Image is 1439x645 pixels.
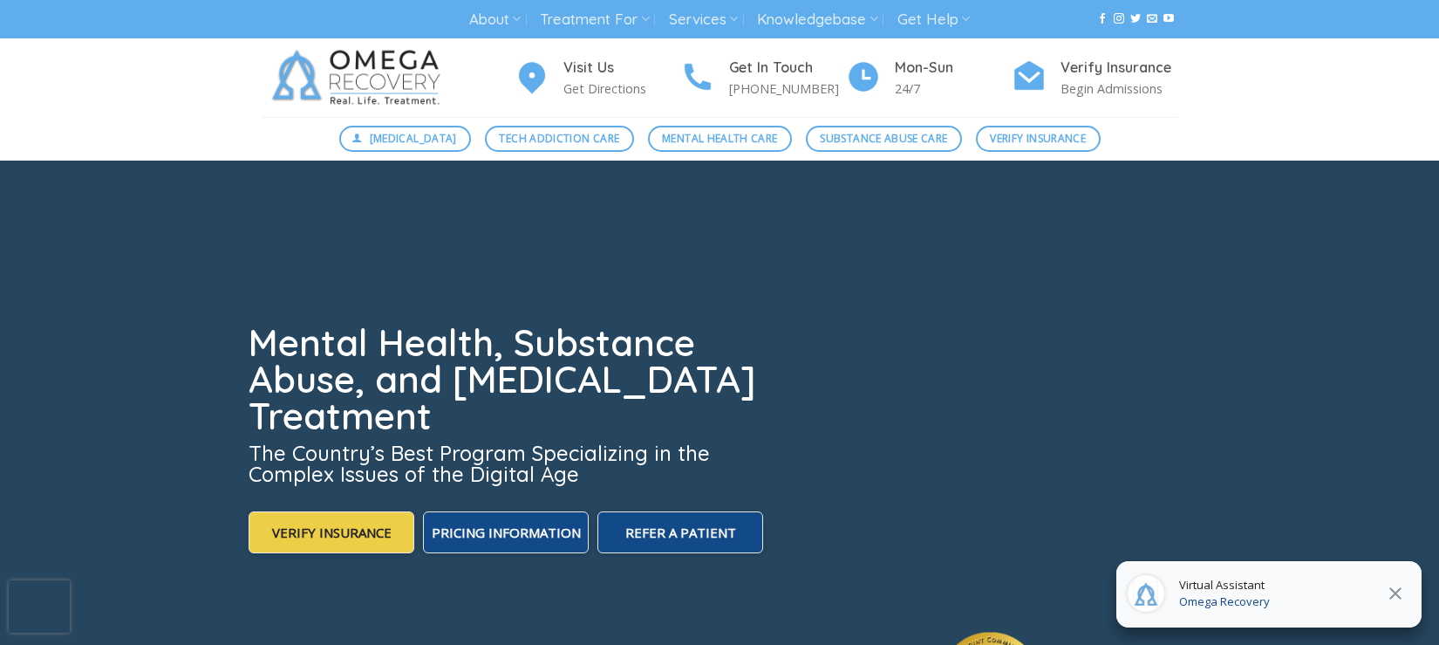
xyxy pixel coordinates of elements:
[1163,13,1174,25] a: Follow on YouTube
[1097,13,1108,25] a: Follow on Facebook
[729,79,846,99] p: [PHONE_NUMBER]
[262,38,458,117] img: Omega Recovery
[1060,79,1177,99] p: Begin Admissions
[820,130,947,147] span: Substance Abuse Care
[339,126,472,152] a: [MEDICAL_DATA]
[1147,13,1157,25] a: Send us an email
[249,443,767,484] h3: The Country’s Best Program Specializing in the Complex Issues of the Digital Age
[515,57,680,99] a: Visit Us Get Directions
[648,126,792,152] a: Mental Health Care
[662,130,777,147] span: Mental Health Care
[563,79,680,99] p: Get Directions
[370,130,457,147] span: [MEDICAL_DATA]
[540,3,649,36] a: Treatment For
[469,3,521,36] a: About
[249,325,767,435] h1: Mental Health, Substance Abuse, and [MEDICAL_DATA] Treatment
[897,3,970,36] a: Get Help
[680,57,846,99] a: Get In Touch [PHONE_NUMBER]
[729,57,846,79] h4: Get In Touch
[895,57,1012,79] h4: Mon-Sun
[9,580,70,633] iframe: reCAPTCHA
[563,57,680,79] h4: Visit Us
[1060,57,1177,79] h4: Verify Insurance
[895,79,1012,99] p: 24/7
[1114,13,1124,25] a: Follow on Instagram
[757,3,877,36] a: Knowledgebase
[485,126,634,152] a: Tech Addiction Care
[499,130,619,147] span: Tech Addiction Care
[1130,13,1141,25] a: Follow on Twitter
[990,130,1086,147] span: Verify Insurance
[669,3,738,36] a: Services
[806,126,962,152] a: Substance Abuse Care
[976,126,1101,152] a: Verify Insurance
[1012,57,1177,99] a: Verify Insurance Begin Admissions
